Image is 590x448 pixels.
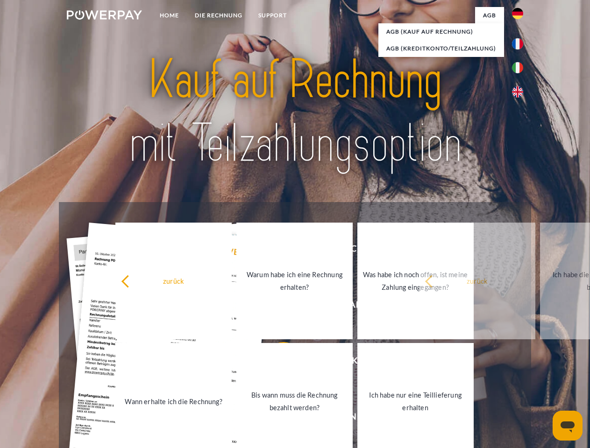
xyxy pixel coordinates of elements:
[512,86,523,98] img: en
[357,223,474,339] a: Was habe ich noch offen, ist meine Zahlung eingegangen?
[512,8,523,19] img: de
[363,389,468,414] div: Ich habe nur eine Teillieferung erhalten
[363,268,468,294] div: Was habe ich noch offen, ist meine Zahlung eingegangen?
[512,38,523,49] img: fr
[242,268,347,294] div: Warum habe ich eine Rechnung erhalten?
[121,395,226,407] div: Wann erhalte ich die Rechnung?
[67,10,142,20] img: logo-powerpay-white.svg
[250,7,295,24] a: SUPPORT
[378,40,504,57] a: AGB (Kreditkonto/Teilzahlung)
[187,7,250,24] a: DIE RECHNUNG
[378,23,504,40] a: AGB (Kauf auf Rechnung)
[152,7,187,24] a: Home
[512,62,523,73] img: it
[553,411,583,441] iframe: Schaltfläche zum Öffnen des Messaging-Fensters
[425,274,530,287] div: zurück
[89,45,501,179] img: title-powerpay_de.svg
[475,7,504,24] a: agb
[242,389,347,414] div: Bis wann muss die Rechnung bezahlt werden?
[121,274,226,287] div: zurück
